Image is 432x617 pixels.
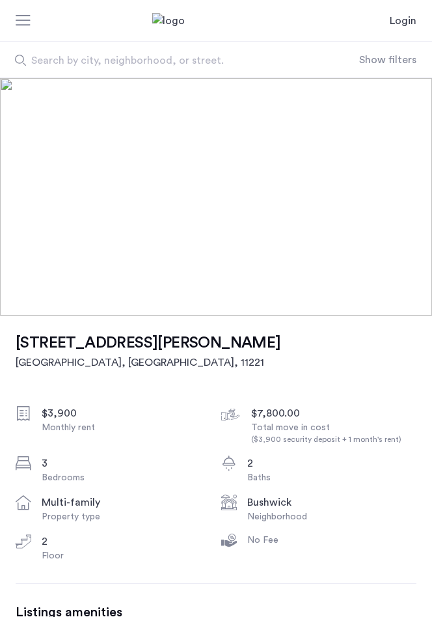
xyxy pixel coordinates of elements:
[359,52,416,68] button: Show or hide filters
[42,471,211,484] div: Bedrooms
[42,510,211,523] div: Property type
[247,471,416,484] div: Baths
[42,456,211,471] div: 3
[251,405,420,421] div: $7,800.00
[16,331,281,370] a: [STREET_ADDRESS][PERSON_NAME][GEOGRAPHIC_DATA], [GEOGRAPHIC_DATA], 11221
[42,549,211,562] div: Floor
[152,13,280,29] img: logo
[42,495,211,510] div: multi-family
[247,456,416,471] div: 2
[152,13,280,29] a: Cazamio Logo
[42,534,211,549] div: 2
[31,53,319,68] span: Search by city, neighborhood, or street.
[390,13,416,29] a: Login
[247,495,416,510] div: Bushwick
[16,331,281,355] h1: [STREET_ADDRESS][PERSON_NAME]
[16,355,281,370] h2: [GEOGRAPHIC_DATA], [GEOGRAPHIC_DATA] , 11221
[247,510,416,523] div: Neighborhood
[251,421,420,445] div: Total move in cost
[42,405,211,421] div: $3,900
[247,534,416,547] div: No Fee
[251,434,420,445] div: ($3,900 security deposit + 1 month's rent)
[42,421,211,434] div: Monthly rent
